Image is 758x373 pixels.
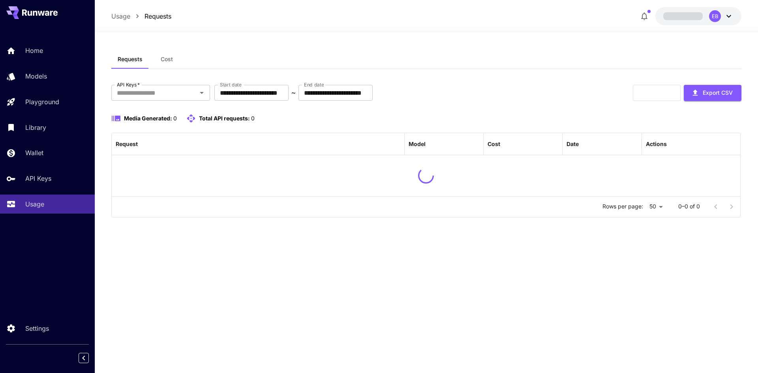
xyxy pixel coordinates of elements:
[678,202,700,210] p: 0–0 of 0
[25,71,47,81] p: Models
[116,141,138,147] div: Request
[251,115,255,122] span: 0
[646,141,667,147] div: Actions
[161,56,173,63] span: Cost
[124,115,172,122] span: Media Generated:
[25,324,49,333] p: Settings
[25,174,51,183] p: API Keys
[25,199,44,209] p: Usage
[25,97,59,107] p: Playground
[567,141,579,147] div: Date
[25,123,46,132] p: Library
[199,115,250,122] span: Total API requests:
[79,353,89,363] button: Collapse sidebar
[646,201,666,212] div: 50
[304,81,324,88] label: End date
[196,87,207,98] button: Open
[117,81,140,88] label: API Keys
[409,141,426,147] div: Model
[173,115,177,122] span: 0
[84,351,95,365] div: Collapse sidebar
[25,148,43,157] p: Wallet
[709,10,721,22] div: EB
[144,11,171,21] a: Requests
[220,81,242,88] label: Start date
[111,11,130,21] a: Usage
[291,88,296,97] p: ~
[488,141,500,147] div: Cost
[684,85,741,101] button: Export CSV
[602,202,643,210] p: Rows per page:
[118,56,143,63] span: Requests
[25,46,43,55] p: Home
[655,7,741,25] button: EB
[111,11,171,21] nav: breadcrumb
